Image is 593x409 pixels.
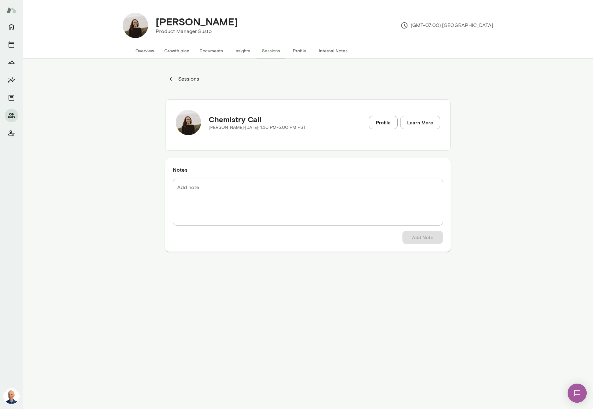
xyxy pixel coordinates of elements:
[5,74,18,86] button: Insights
[165,73,203,85] button: Sessions
[156,28,238,35] p: Product Manager, Gusto
[5,20,18,33] button: Home
[5,127,18,140] button: Client app
[285,43,314,58] button: Profile
[209,124,306,131] p: [PERSON_NAME] · [DATE] · 4:30 PM-5:00 PM PST
[400,116,440,129] a: Learn More
[314,43,353,58] button: Internal Notes
[228,43,257,58] button: Insights
[194,43,228,58] button: Documents
[173,166,443,174] h6: Notes
[159,43,194,58] button: Growth plan
[6,4,16,16] img: Mento
[5,91,18,104] button: Documents
[176,110,201,135] img: Sarah Jacobson
[257,43,285,58] button: Sessions
[123,13,148,38] img: Sarah Jacobson
[5,109,18,122] button: Members
[177,75,199,83] p: Sessions
[156,16,238,28] h4: [PERSON_NAME]
[369,116,398,129] a: Profile
[5,38,18,51] button: Sessions
[4,389,19,404] img: Mark Lazen
[130,43,159,58] button: Overview
[401,22,493,29] p: (GMT-07:00) [GEOGRAPHIC_DATA]
[209,114,306,124] h5: Chemistry Call
[5,56,18,69] button: Growth Plan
